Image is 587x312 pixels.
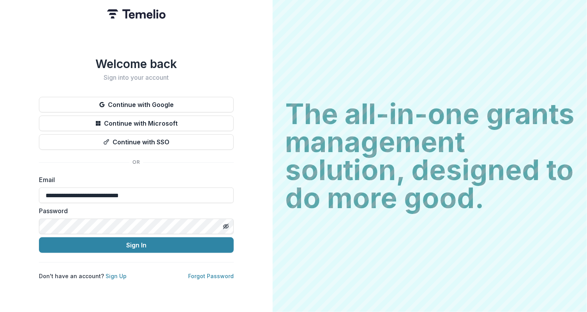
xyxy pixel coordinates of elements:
keeper-lock: Open Keeper Popup [218,191,227,200]
a: Forgot Password [188,273,234,279]
button: Continue with SSO [39,134,234,150]
img: Temelio [107,9,166,19]
p: Don't have an account? [39,272,127,280]
keeper-lock: Open Keeper Popup [209,222,218,231]
button: Continue with Google [39,97,234,112]
h1: Welcome back [39,57,234,71]
label: Email [39,175,229,184]
a: Sign Up [106,273,127,279]
label: Password [39,206,229,216]
button: Continue with Microsoft [39,116,234,131]
button: Sign In [39,237,234,253]
h2: Sign into your account [39,74,234,81]
button: Toggle password visibility [220,220,232,233]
